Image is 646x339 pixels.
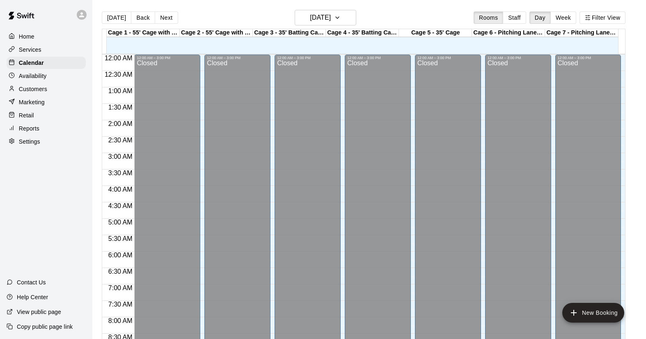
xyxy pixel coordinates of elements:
[472,29,545,37] div: Cage 6 - Pitching Lane or Hitting (35' Cage)
[17,278,46,286] p: Contact Us
[399,29,472,37] div: Cage 5 - 35' Cage
[106,104,135,111] span: 1:30 AM
[106,137,135,144] span: 2:30 AM
[106,301,135,308] span: 7:30 AM
[19,46,41,54] p: Services
[488,56,549,60] div: 12:00 AM – 3:00 PM
[103,55,135,62] span: 12:00 AM
[103,71,135,78] span: 12:30 AM
[106,317,135,324] span: 8:00 AM
[277,56,338,60] div: 12:00 AM – 3:00 PM
[131,11,155,24] button: Back
[19,111,34,119] p: Retail
[7,44,86,56] a: Services
[7,57,86,69] a: Calendar
[207,56,268,60] div: 12:00 AM – 3:00 PM
[106,219,135,226] span: 5:00 AM
[580,11,625,24] button: Filter View
[474,11,503,24] button: Rooms
[19,124,39,133] p: Reports
[545,29,618,37] div: Cage 7 - Pitching Lane or 70' Cage for live at-bats
[19,72,47,80] p: Availability
[19,32,34,41] p: Home
[7,83,86,95] a: Customers
[106,153,135,160] span: 3:00 AM
[417,56,479,60] div: 12:00 AM – 3:00 PM
[529,11,551,24] button: Day
[106,235,135,242] span: 5:30 AM
[106,284,135,291] span: 7:00 AM
[253,29,326,37] div: Cage 3 - 35' Batting Cage
[106,186,135,193] span: 4:00 AM
[558,56,619,60] div: 12:00 AM – 3:00 PM
[326,29,399,37] div: Cage 4 - 35' Batting Cage
[106,252,135,259] span: 6:00 AM
[107,29,180,37] div: Cage 1 - 55' Cage with ATEC M3X 2.0 Baseball Pitching Machine
[7,70,86,82] a: Availability
[19,59,44,67] p: Calendar
[17,308,61,316] p: View public page
[155,11,178,24] button: Next
[19,85,47,93] p: Customers
[17,323,73,331] p: Copy public page link
[106,120,135,127] span: 2:00 AM
[7,109,86,121] a: Retail
[562,303,624,323] button: add
[106,169,135,176] span: 3:30 AM
[550,11,576,24] button: Week
[137,56,198,60] div: 12:00 AM – 3:00 PM
[19,137,40,146] p: Settings
[106,202,135,209] span: 4:30 AM
[7,122,86,135] a: Reports
[102,11,131,24] button: [DATE]
[7,30,86,43] a: Home
[503,11,526,24] button: Staff
[17,293,48,301] p: Help Center
[310,12,331,23] h6: [DATE]
[19,98,45,106] p: Marketing
[295,10,356,25] button: [DATE]
[347,56,408,60] div: 12:00 AM – 3:00 PM
[7,135,86,148] a: Settings
[106,87,135,94] span: 1:00 AM
[7,96,86,108] a: Marketing
[106,268,135,275] span: 6:30 AM
[180,29,253,37] div: Cage 2 - 55' Cage with ATEC M3X 2.0 Baseball Pitching Machine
